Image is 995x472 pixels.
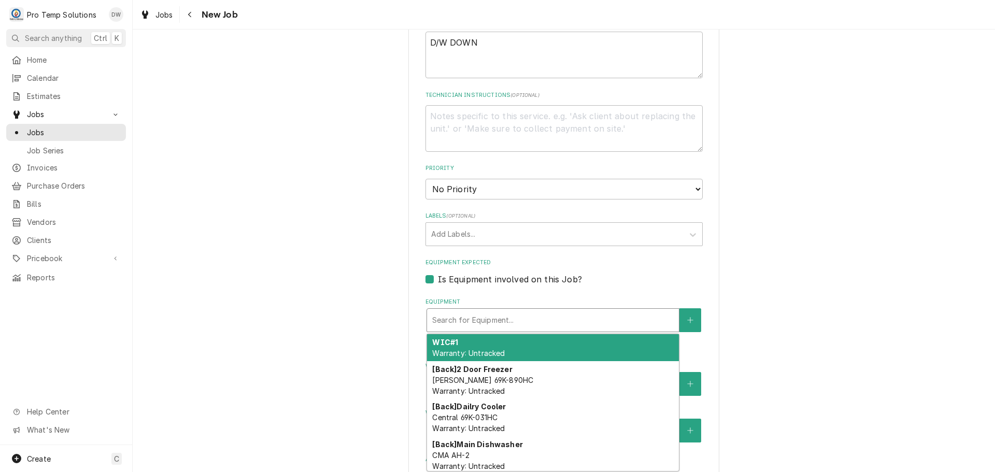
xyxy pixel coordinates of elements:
[432,349,505,357] span: Warranty: Untracked
[6,106,126,123] a: Go to Jobs
[6,124,126,141] a: Jobs
[432,402,506,411] strong: [Back] Dailry Cooler
[425,409,703,417] label: Who should the tech(s) ask for?
[6,232,126,249] a: Clients
[27,73,121,83] span: Calendar
[27,162,121,173] span: Invoices
[679,419,701,442] button: Create New Contact
[6,177,126,194] a: Purchase Orders
[198,8,238,22] span: New Job
[6,69,126,87] a: Calendar
[114,453,119,464] span: C
[94,33,107,44] span: Ctrl
[27,145,121,156] span: Job Series
[425,164,703,173] label: Priority
[510,92,539,98] span: ( optional )
[432,376,533,395] span: [PERSON_NAME] 69K-890HC Warranty: Untracked
[687,380,693,388] svg: Create New Contact
[25,33,82,44] span: Search anything
[109,7,123,22] div: DW
[6,403,126,420] a: Go to Help Center
[27,217,121,227] span: Vendors
[679,308,701,332] button: Create New Equipment
[425,259,703,267] label: Equipment Expected
[27,109,105,120] span: Jobs
[425,212,703,246] div: Labels
[27,454,51,463] span: Create
[27,272,121,283] span: Reports
[432,413,505,433] span: Central 69K-031HC Warranty: Untracked
[27,127,121,138] span: Jobs
[6,88,126,105] a: Estimates
[425,298,703,349] div: Equipment
[6,269,126,286] a: Reports
[27,406,120,417] span: Help Center
[6,142,126,159] a: Job Series
[679,372,701,396] button: Create New Contact
[687,317,693,324] svg: Create New Equipment
[432,365,512,374] strong: [Back] 2 Door Freezer
[27,180,121,191] span: Purchase Orders
[27,253,105,264] span: Pricebook
[425,212,703,220] label: Labels
[6,250,126,267] a: Go to Pricebook
[432,338,458,347] strong: WIC#1
[155,9,173,20] span: Jobs
[425,455,703,464] label: Attachments
[425,91,703,99] label: Technician Instructions
[109,7,123,22] div: Dana Williams's Avatar
[9,7,24,22] div: Pro Temp Solutions's Avatar
[6,421,126,438] a: Go to What's New
[6,51,126,68] a: Home
[6,213,126,231] a: Vendors
[136,6,177,23] a: Jobs
[438,273,582,285] label: Is Equipment involved on this Job?
[27,198,121,209] span: Bills
[432,440,522,449] strong: [Back] Main Dishwasher
[6,159,126,176] a: Invoices
[425,259,703,285] div: Equipment Expected
[425,362,703,396] div: Who called in this service?
[425,32,703,78] textarea: D/W DOWN
[27,91,121,102] span: Estimates
[425,18,703,78] div: Reason For Call
[27,235,121,246] span: Clients
[6,29,126,47] button: Search anythingCtrlK
[446,213,475,219] span: ( optional )
[182,6,198,23] button: Navigate back
[425,409,703,442] div: Who should the tech(s) ask for?
[687,427,693,434] svg: Create New Contact
[27,424,120,435] span: What's New
[115,33,119,44] span: K
[425,362,703,370] label: Who called in this service?
[425,298,703,306] label: Equipment
[6,195,126,212] a: Bills
[425,164,703,199] div: Priority
[9,7,24,22] div: P
[27,54,121,65] span: Home
[425,91,703,152] div: Technician Instructions
[432,451,505,470] span: CMA AH-2 Warranty: Untracked
[27,9,96,20] div: Pro Temp Solutions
